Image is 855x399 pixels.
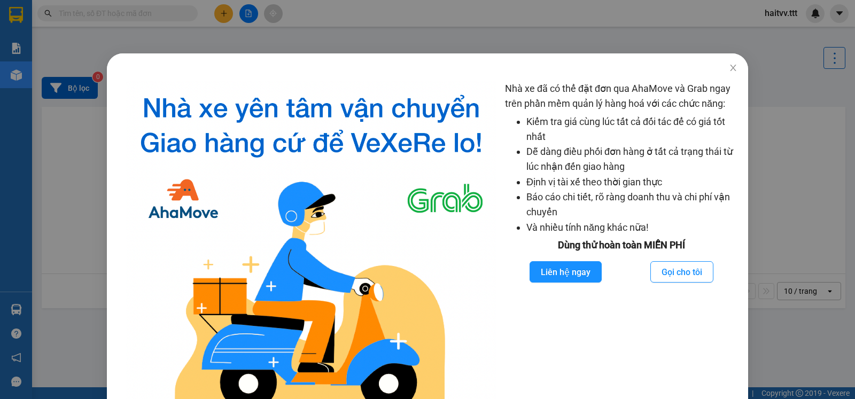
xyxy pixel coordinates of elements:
li: Kiểm tra giá cùng lúc tất cả đối tác để có giá tốt nhất [526,114,737,145]
button: Liên hệ ngay [530,261,602,283]
li: Và nhiều tính năng khác nữa! [526,220,737,235]
span: Gọi cho tôi [662,265,702,279]
li: Báo cáo chi tiết, rõ ràng doanh thu và chi phí vận chuyển [526,190,737,220]
button: Close [718,53,748,83]
span: Liên hệ ngay [541,265,590,279]
div: Dùng thử hoàn toàn MIỄN PHÍ [505,238,737,253]
span: close [729,64,737,72]
li: Định vị tài xế theo thời gian thực [526,175,737,190]
button: Gọi cho tôi [650,261,713,283]
li: Dễ dàng điều phối đơn hàng ở tất cả trạng thái từ lúc nhận đến giao hàng [526,144,737,175]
